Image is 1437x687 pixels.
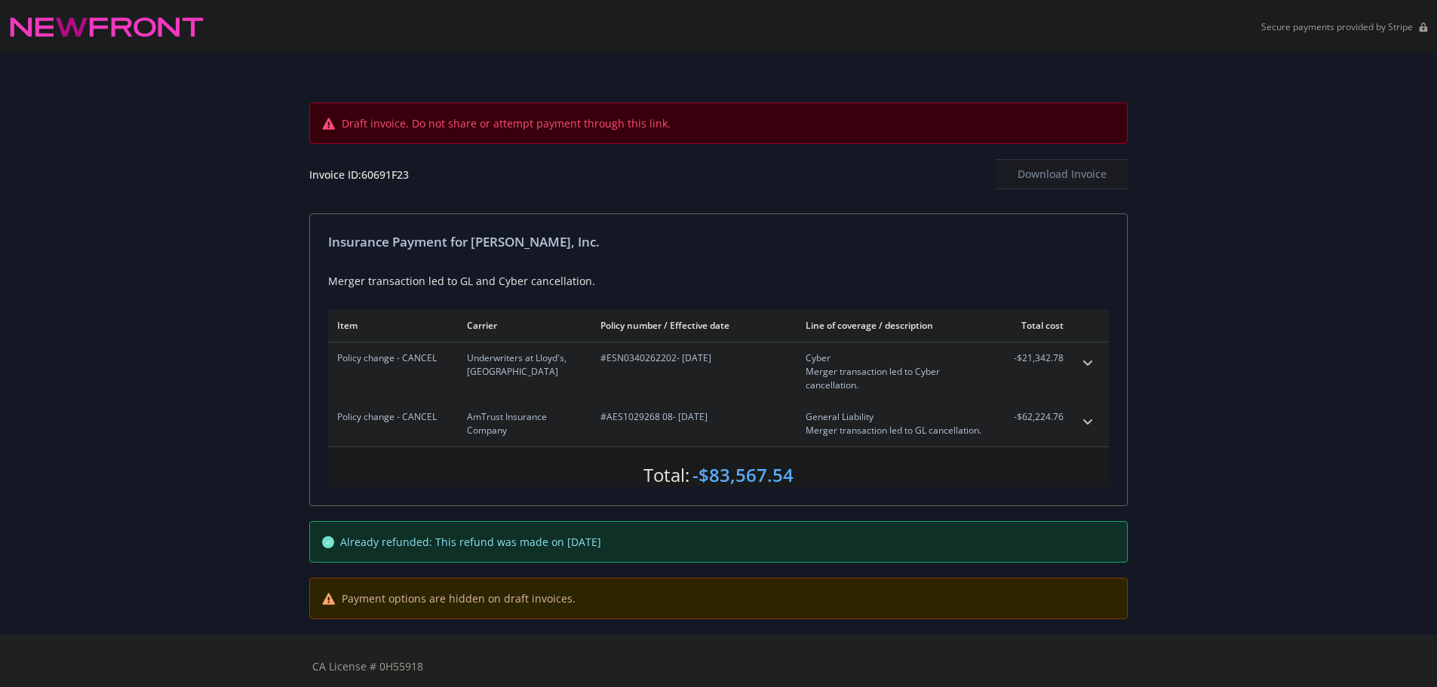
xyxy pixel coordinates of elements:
[600,319,781,332] div: Policy number / Effective date
[328,401,1109,446] div: Policy change - CANCELAmTrust Insurance Company#AES1029268 08- [DATE]General LiabilityMerger tran...
[692,462,794,488] div: -$83,567.54
[806,410,983,424] span: General Liability
[1007,351,1064,365] span: -$21,342.78
[467,319,576,332] div: Carrier
[342,590,576,606] span: Payment options are hidden on draft invoices.
[806,424,983,437] span: Merger transaction led to GL cancellation.
[328,232,1109,252] div: Insurance Payment for [PERSON_NAME], Inc.
[309,167,409,182] div: Invoice ID: 60691F23
[806,351,983,392] span: CyberMerger transaction led to Cyber cancellation.
[312,658,1125,674] div: CA License # 0H55918
[806,351,983,365] span: Cyber
[328,342,1109,401] div: Policy change - CANCELUnderwriters at Lloyd's, [GEOGRAPHIC_DATA]#ESN0340262202- [DATE]CyberMerger...
[342,115,671,131] span: Draft invoice. Do not share or attempt payment through this link.
[337,410,443,424] span: Policy change - CANCEL
[600,351,781,365] span: #ESN0340262202 - [DATE]
[643,462,689,488] div: Total:
[467,351,576,379] span: Underwriters at Lloyd's, [GEOGRAPHIC_DATA]
[467,410,576,437] span: AmTrust Insurance Company
[340,534,601,550] span: Already refunded: This refund was made on [DATE]
[337,351,443,365] span: Policy change - CANCEL
[1007,319,1064,332] div: Total cost
[806,410,983,437] span: General LiabilityMerger transaction led to GL cancellation.
[1076,410,1100,434] button: expand content
[1076,351,1100,376] button: expand content
[1007,410,1064,424] span: -$62,224.76
[337,319,443,332] div: Item
[1261,20,1413,33] p: Secure payments provided by Stripe
[806,319,983,332] div: Line of coverage / description
[600,410,781,424] span: #AES1029268 08 - [DATE]
[996,160,1128,189] div: Download Invoice
[806,365,983,392] span: Merger transaction led to Cyber cancellation.
[328,273,1109,289] div: Merger transaction led to GL and Cyber cancellation.
[996,159,1128,189] button: Download Invoice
